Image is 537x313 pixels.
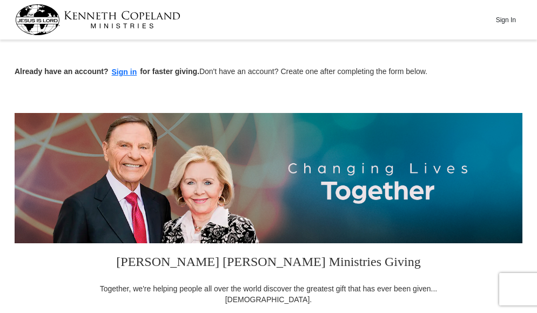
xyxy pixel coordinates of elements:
button: Sign in [109,66,140,78]
div: Together, we're helping people all over the world discover the greatest gift that has ever been g... [93,283,444,305]
p: Don't have an account? Create one after completing the form below. [15,66,522,78]
h3: [PERSON_NAME] [PERSON_NAME] Ministries Giving [93,243,444,283]
img: kcm-header-logo.svg [15,4,180,35]
button: Sign In [489,11,522,28]
strong: Already have an account? for faster giving. [15,67,199,76]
